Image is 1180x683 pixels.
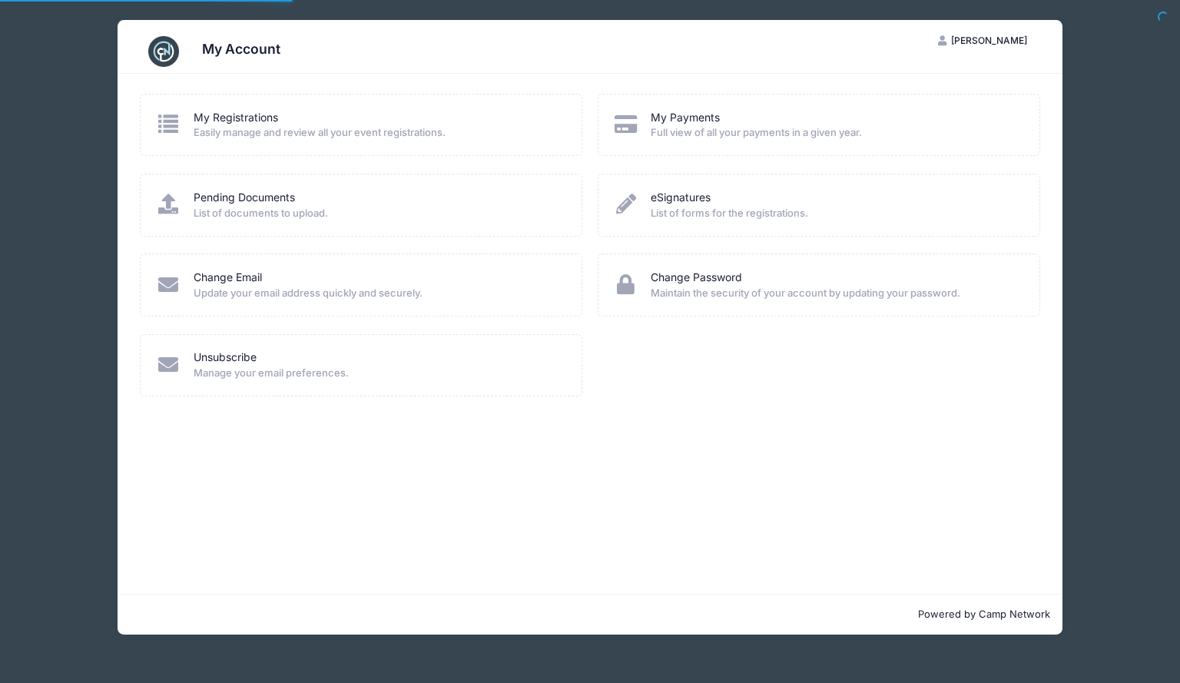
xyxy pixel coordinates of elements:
[194,190,295,206] a: Pending Documents
[194,270,262,286] a: Change Email
[951,35,1027,46] span: [PERSON_NAME]
[651,286,1019,301] span: Maintain the security of your account by updating your password.
[651,110,720,126] a: My Payments
[194,110,278,126] a: My Registrations
[130,607,1050,622] p: Powered by Camp Network
[651,125,1019,141] span: Full view of all your payments in a given year.
[194,366,562,381] span: Manage your email preferences.
[148,36,179,67] img: CampNetwork
[651,206,1019,221] span: List of forms for the registrations.
[194,286,562,301] span: Update your email address quickly and securely.
[651,190,711,206] a: eSignatures
[194,206,562,221] span: List of documents to upload.
[651,270,742,286] a: Change Password
[194,125,562,141] span: Easily manage and review all your event registrations.
[202,41,280,57] h3: My Account
[925,28,1040,54] button: [PERSON_NAME]
[194,350,257,366] a: Unsubscribe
